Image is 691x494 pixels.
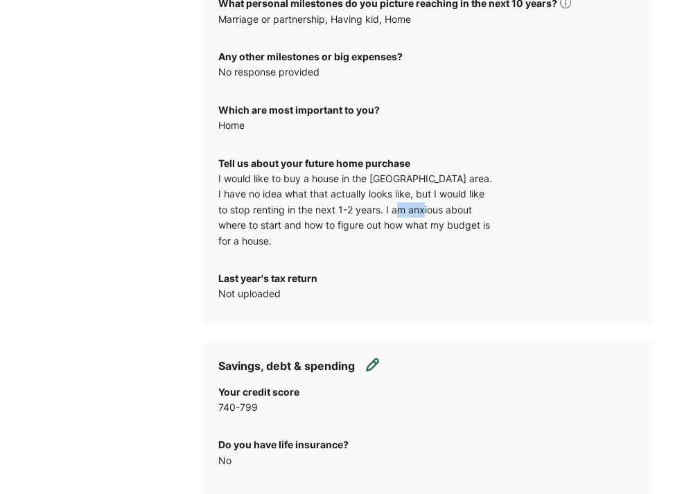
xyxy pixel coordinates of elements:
[218,103,380,118] div: Which are most important to you?
[218,12,496,27] div: Marriage or partnership, Having kid, Home
[218,171,496,249] div: I would like to buy a house in the [GEOGRAPHIC_DATA] area. I have no idea what that actually look...
[218,453,349,468] div: No
[218,49,403,64] div: Any other milestones or big expenses?
[218,118,380,133] div: Home
[218,358,355,376] h2: Savings, debt & spending
[218,286,637,301] div: Not uploaded
[218,385,299,400] div: Your credit score
[218,400,299,415] div: 740-799
[218,64,403,80] div: No response provided
[218,437,349,452] div: Do you have life insurance?
[218,271,317,286] div: Last year's tax return
[218,156,410,171] div: Tell us about your future home purchase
